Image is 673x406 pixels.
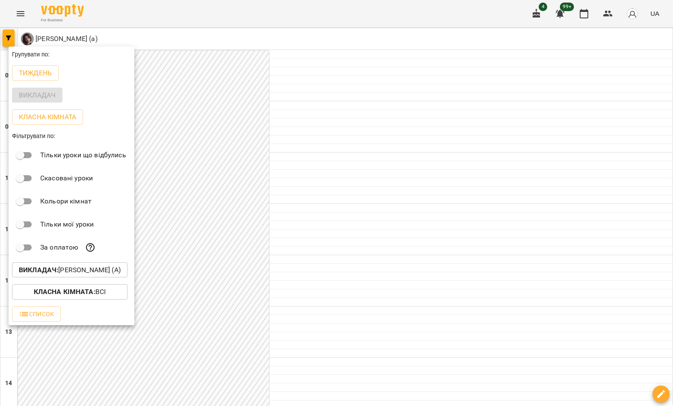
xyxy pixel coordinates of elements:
[34,287,106,297] p: Всі
[40,173,93,183] p: Скасовані уроки
[19,265,121,275] p: [PERSON_NAME] (а)
[12,306,61,322] button: Список
[19,266,58,274] b: Викладач :
[9,128,134,144] div: Фільтрувати по:
[19,112,76,122] p: Класна кімната
[40,242,78,253] p: За оплатою
[19,309,54,319] span: Список
[9,47,134,62] div: Групувати по:
[12,65,59,81] button: Тиждень
[12,284,127,300] button: Класна кімната:Всі
[12,262,127,278] button: Викладач:[PERSON_NAME] (а)
[19,68,52,78] p: Тиждень
[12,109,83,125] button: Класна кімната
[40,219,94,229] p: Тільки мої уроки
[34,288,95,296] b: Класна кімната :
[40,150,126,160] p: Тільки уроки що відбулись
[40,196,92,206] p: Кольори кімнат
